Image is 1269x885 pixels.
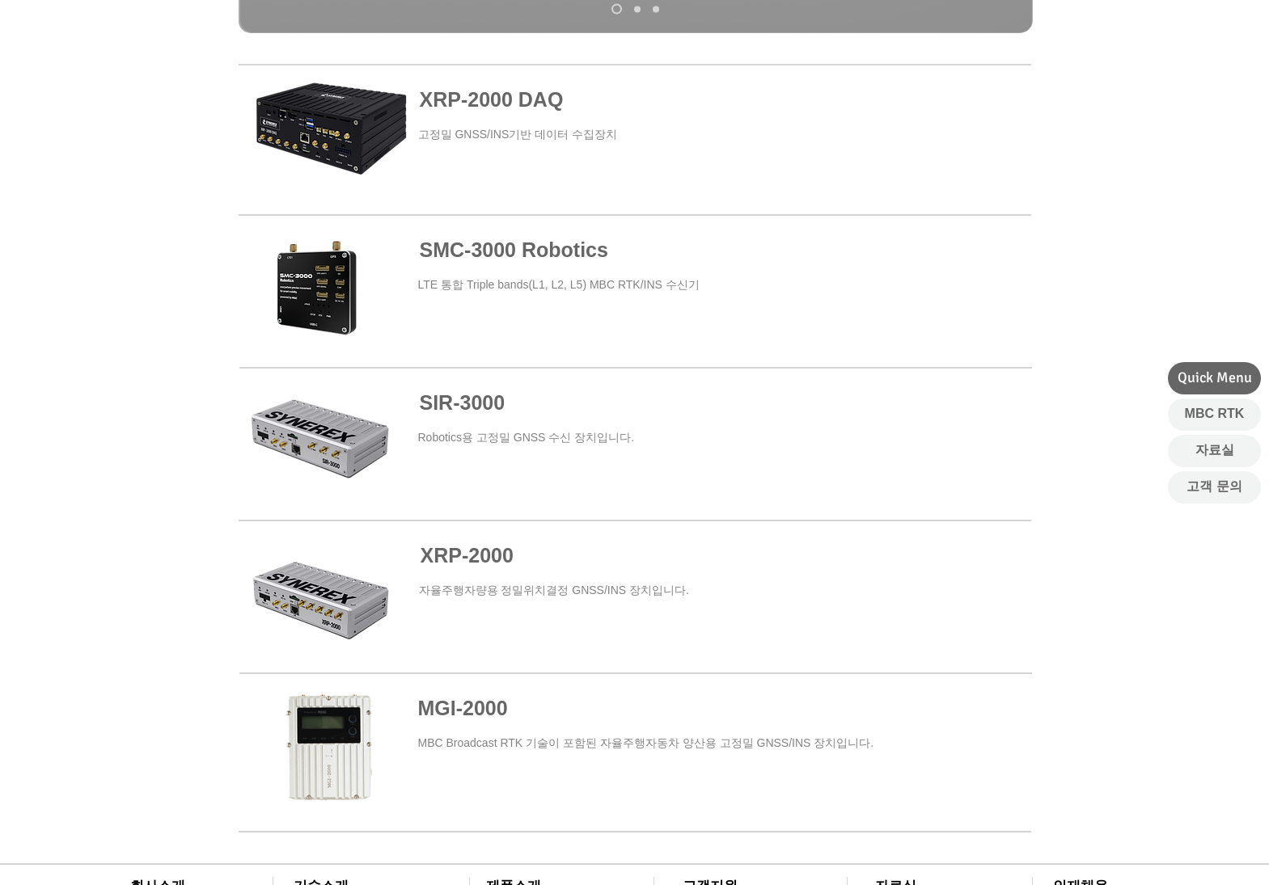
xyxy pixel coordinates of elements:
[418,431,635,444] a: Robotics용 고정밀 GNSS 수신 장치입니다.
[634,6,641,12] a: XRP-2000
[418,278,700,291] a: LTE 통합 Triple bands(L1, L2, L5) MBC RTK/INS 수신기
[1168,362,1261,394] div: Quick Menu
[611,4,622,15] a: XRP-2000 DAQ
[1178,368,1252,388] span: Quick Menu
[420,238,608,261] a: SMC-3000 Robotics
[653,6,659,12] a: MGI-2000
[480,544,514,567] span: 000
[970,376,1269,885] iframe: Wix Chat
[420,391,505,414] a: SIR-3000
[421,544,514,567] a: XRP-2000
[419,584,689,596] a: 자율주행자량용 정밀위치결정 GNSS/INS 장치입니다.
[605,4,665,15] nav: 슬라이드
[421,544,480,567] span: XRP-2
